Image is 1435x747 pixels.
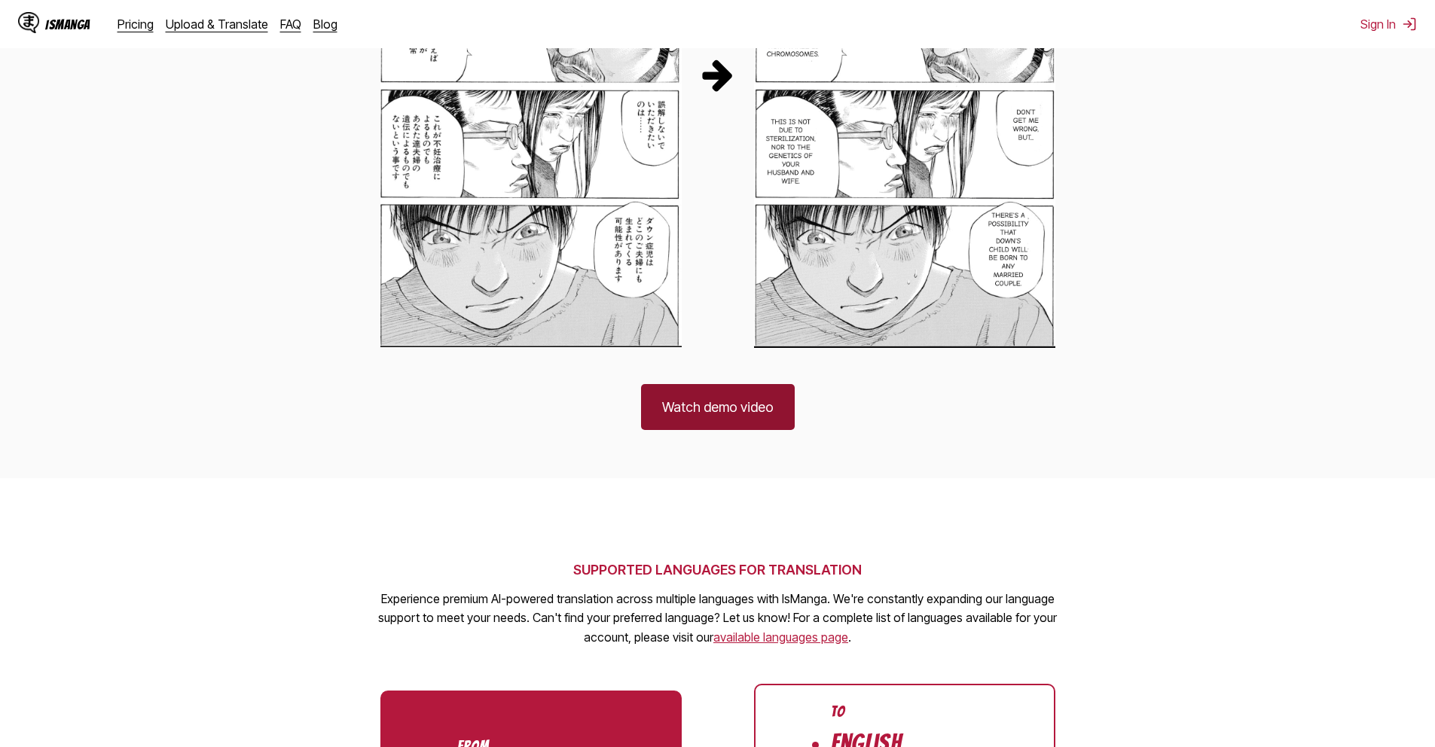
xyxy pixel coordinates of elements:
a: Available languages [713,630,848,645]
h2: SUPPORTED LANGUAGES FOR TRANSLATION [371,562,1064,578]
img: Translation Process Arrow [700,56,736,93]
a: Pricing [118,17,154,32]
p: Experience premium AI-powered translation across multiple languages with IsManga. We're constantl... [371,590,1064,648]
button: Sign In [1360,17,1417,32]
div: IsManga [45,17,90,32]
a: Blog [313,17,337,32]
img: Sign out [1402,17,1417,32]
img: IsManga Logo [18,12,39,33]
a: IsManga LogoIsManga [18,12,118,36]
a: Watch demo video [641,384,795,430]
a: FAQ [280,17,301,32]
div: To [831,703,845,720]
a: Upload & Translate [166,17,268,32]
